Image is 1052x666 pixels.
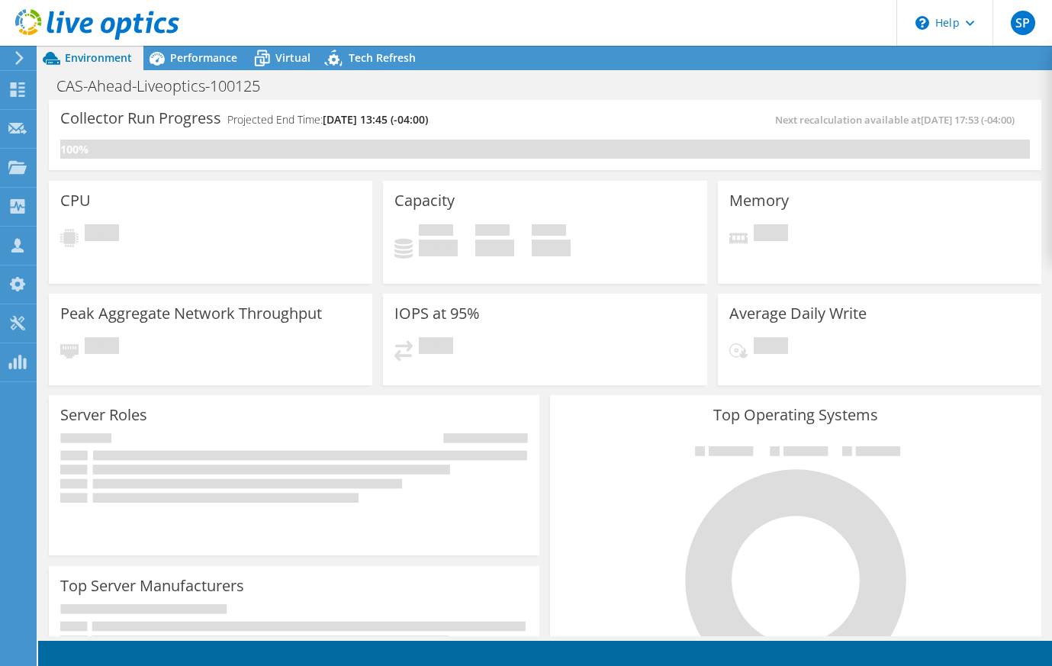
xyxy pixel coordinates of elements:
[729,192,789,209] h3: Memory
[60,305,322,322] h3: Peak Aggregate Network Throughput
[323,112,428,127] span: [DATE] 13:45 (-04:00)
[170,50,237,65] span: Performance
[915,16,929,30] svg: \n
[921,113,1015,127] span: [DATE] 17:53 (-04:00)
[475,224,510,240] span: Free
[475,240,514,256] h4: 0 GiB
[729,305,867,322] h3: Average Daily Write
[394,305,480,322] h3: IOPS at 95%
[85,224,119,245] span: Pending
[754,337,788,358] span: Pending
[394,192,455,209] h3: Capacity
[275,50,310,65] span: Virtual
[775,113,1022,127] span: Next recalculation available at
[227,111,428,128] h4: Projected End Time:
[754,224,788,245] span: Pending
[419,224,453,240] span: Used
[60,578,244,594] h3: Top Server Manufacturers
[419,240,458,256] h4: 0 GiB
[60,407,147,423] h3: Server Roles
[60,192,91,209] h3: CPU
[65,50,132,65] span: Environment
[50,78,284,95] h1: CAS-Ahead-Liveoptics-100125
[561,407,1029,423] h3: Top Operating Systems
[1011,11,1035,35] span: SP
[532,240,571,256] h4: 0 GiB
[419,337,453,358] span: Pending
[532,224,566,240] span: Total
[85,337,119,358] span: Pending
[349,50,416,65] span: Tech Refresh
